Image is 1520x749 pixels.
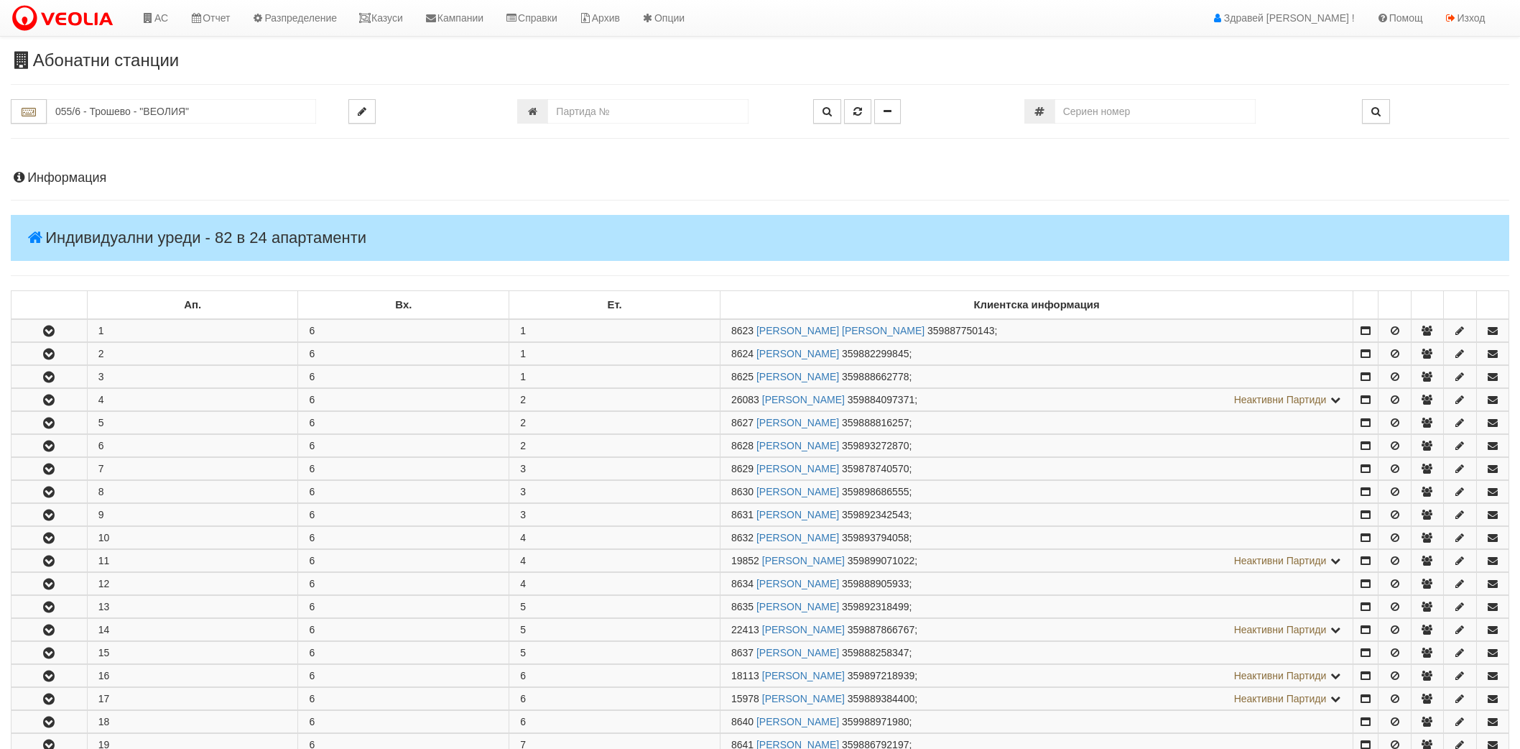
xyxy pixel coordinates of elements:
[848,670,914,681] span: 359897218939
[756,601,839,612] a: [PERSON_NAME]
[731,532,754,543] span: Партида №
[520,578,526,589] span: 4
[731,417,754,428] span: Партида №
[1353,291,1378,320] td: : No sort applied, sorting is disabled
[731,371,754,382] span: Партида №
[731,601,754,612] span: Партида №
[87,504,298,526] td: 9
[842,532,909,543] span: 359893794058
[298,412,509,434] td: 6
[87,412,298,434] td: 5
[762,693,845,704] a: [PERSON_NAME]
[298,665,509,687] td: 6
[842,440,909,451] span: 359893272870
[520,555,526,566] span: 4
[87,527,298,549] td: 10
[720,366,1353,388] td: ;
[298,343,509,365] td: 6
[520,601,526,612] span: 5
[842,716,909,727] span: 359988971980
[731,325,754,336] span: Партида №
[756,325,924,336] a: [PERSON_NAME] [PERSON_NAME]
[720,550,1353,572] td: ;
[720,527,1353,549] td: ;
[87,619,298,641] td: 14
[520,716,526,727] span: 6
[720,665,1353,687] td: ;
[520,532,526,543] span: 4
[720,596,1353,618] td: ;
[756,417,839,428] a: [PERSON_NAME]
[848,394,914,405] span: 359884097371
[298,619,509,641] td: 6
[298,366,509,388] td: 6
[762,555,845,566] a: [PERSON_NAME]
[756,647,839,658] a: [PERSON_NAME]
[731,486,754,497] span: Партида №
[756,486,839,497] a: [PERSON_NAME]
[762,624,845,635] a: [PERSON_NAME]
[298,435,509,457] td: 6
[520,463,526,474] span: 3
[1234,670,1327,681] span: Неактивни Партиди
[848,693,914,704] span: 359889384400
[87,319,298,342] td: 1
[520,624,526,635] span: 5
[509,291,720,320] td: Ет.: No sort applied, sorting is disabled
[720,619,1353,641] td: ;
[11,4,120,34] img: VeoliaLogo.png
[298,481,509,503] td: 6
[720,642,1353,664] td: ;
[11,291,88,320] td: : No sort applied, sorting is disabled
[87,481,298,503] td: 8
[731,578,754,589] span: Партида №
[520,486,526,497] span: 3
[11,51,1509,70] h3: Абонатни станции
[184,299,201,311] b: Ап.
[756,440,839,451] a: [PERSON_NAME]
[848,555,914,566] span: 359899071022
[842,463,909,474] span: 359878740570
[87,596,298,618] td: 13
[762,670,845,681] a: [PERSON_NAME]
[842,578,909,589] span: 359888905933
[1234,394,1327,405] span: Неактивни Партиди
[520,647,526,658] span: 5
[1234,693,1327,704] span: Неактивни Партиди
[87,343,298,365] td: 2
[1055,99,1256,124] input: Сериен номер
[927,325,994,336] span: 359887750143
[720,343,1353,365] td: ;
[756,463,839,474] a: [PERSON_NAME]
[298,389,509,411] td: 6
[1378,291,1411,320] td: : No sort applied, sorting is disabled
[87,550,298,572] td: 11
[842,348,909,359] span: 359882299845
[756,716,839,727] a: [PERSON_NAME]
[720,319,1353,342] td: ;
[1476,291,1509,320] td: : No sort applied, sorting is disabled
[842,417,909,428] span: 359888816257
[520,417,526,428] span: 2
[547,99,749,124] input: Партида №
[298,573,509,595] td: 6
[87,573,298,595] td: 12
[720,435,1353,457] td: ;
[298,688,509,710] td: 6
[298,711,509,733] td: 6
[520,440,526,451] span: 2
[720,711,1353,733] td: ;
[720,573,1353,595] td: ;
[87,389,298,411] td: 4
[87,366,298,388] td: 3
[731,463,754,474] span: Партида №
[298,527,509,549] td: 6
[520,670,526,681] span: 6
[520,693,526,704] span: 6
[842,486,909,497] span: 359898686555
[731,440,754,451] span: Партида №
[608,299,622,311] b: Ет.
[87,711,298,733] td: 18
[87,665,298,687] td: 16
[842,371,909,382] span: 359888662778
